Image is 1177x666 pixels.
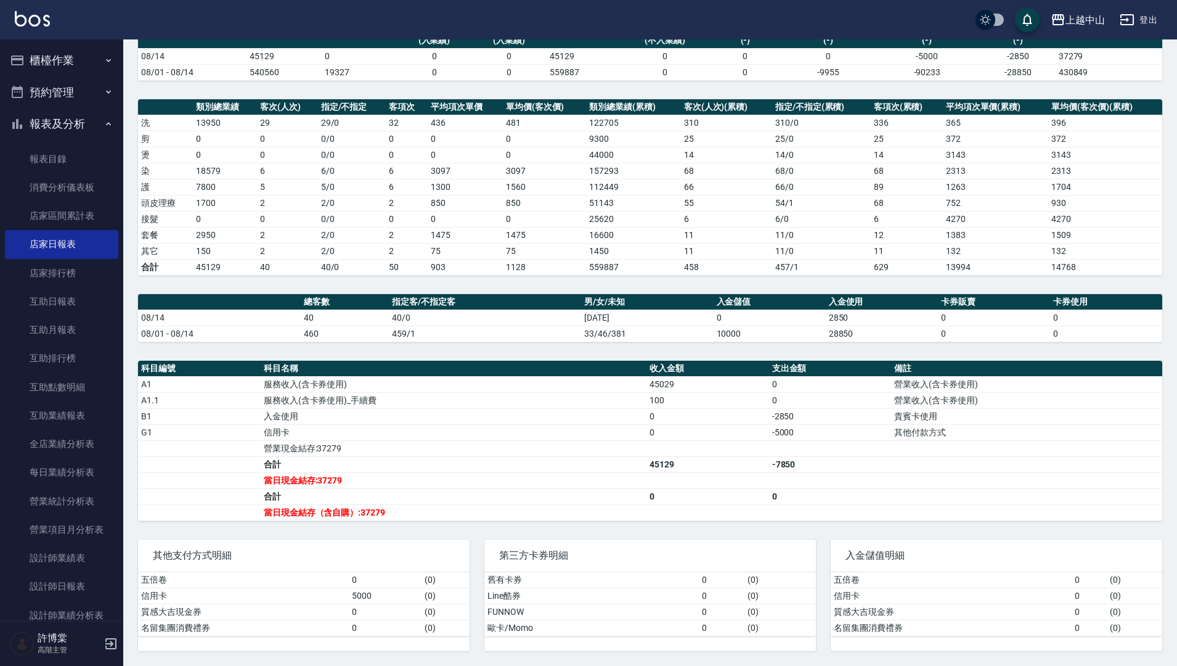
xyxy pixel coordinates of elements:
td: 洗 [138,115,193,131]
td: A1 [138,376,261,392]
td: 66 / 0 [772,179,871,195]
td: 2313 [1048,163,1162,179]
a: 互助月報表 [5,316,118,344]
a: 互助日報表 [5,287,118,316]
td: A1.1 [138,392,261,408]
td: 0 [769,376,892,392]
td: 合計 [261,456,646,472]
a: 店家日報表 [5,230,118,258]
td: 68 [871,195,943,211]
td: 信用卡 [261,424,646,440]
td: 0 / 0 [318,147,386,163]
td: 3097 [428,163,503,179]
td: 29 [257,115,318,131]
td: 4270 [943,211,1049,227]
td: 45129 [646,456,769,472]
td: 132 [943,243,1049,259]
td: 0 / 0 [318,211,386,227]
td: 75 [503,243,586,259]
td: 13950 [193,115,257,131]
th: 單均價(客次價) [503,99,586,115]
td: 752 [943,195,1049,211]
td: 481 [503,115,586,131]
th: 男/女/未知 [581,294,714,310]
td: 6 [871,211,943,227]
td: -9955 [783,64,873,80]
td: -2850 [769,408,892,424]
td: 11 [871,243,943,259]
td: 0 [1050,310,1162,326]
td: ( 0 ) [744,604,816,620]
td: 68 / 0 [772,163,871,179]
td: ( 0 ) [422,572,470,588]
td: 3097 [503,163,586,179]
td: 08/14 [138,48,246,64]
th: 客次(人次) [257,99,318,115]
a: 營業統計分析表 [5,487,118,516]
th: 類別總業績 [193,99,257,115]
td: B1 [138,408,261,424]
td: 0 [938,326,1050,342]
td: 14 [681,147,772,163]
td: 1704 [1048,179,1162,195]
td: 1450 [586,243,680,259]
td: 2 / 0 [318,227,386,243]
td: 服務收入(含卡券使用) [261,376,646,392]
th: 收入金額 [646,361,769,377]
a: 報表目錄 [5,145,118,173]
td: 2 / 0 [318,195,386,211]
td: 100 [646,392,769,408]
td: 25 [871,131,943,147]
td: -2850 [980,48,1056,64]
button: 報表及分析 [5,108,118,140]
td: 服務收入(含卡券使用)_手續費 [261,392,646,408]
td: 16600 [586,227,680,243]
td: ( 0 ) [422,604,470,620]
td: 44000 [586,147,680,163]
td: 459/1 [389,326,581,342]
th: 客項次(累積) [871,99,943,115]
td: 28850 [826,326,938,342]
td: 132 [1048,243,1162,259]
td: 40 [257,259,318,275]
td: 0 [646,488,769,504]
td: 五倍卷 [831,572,1072,588]
th: 科目編號 [138,361,261,377]
td: ( 0 ) [422,620,470,636]
td: 25 [681,131,772,147]
a: 設計師日報表 [5,572,118,601]
th: 客項次 [386,99,428,115]
td: 0 [1050,326,1162,342]
td: 40 [301,310,389,326]
td: 0 [193,147,257,163]
td: 信用卡 [138,588,349,604]
td: 5000 [349,588,422,604]
td: 45129 [547,48,622,64]
td: 合計 [261,488,646,504]
div: (-) [877,34,977,47]
td: 430849 [1056,64,1162,80]
td: 157293 [586,163,680,179]
td: 舊有卡券 [484,572,699,588]
td: ( 0 ) [744,572,816,588]
td: 0 [503,147,586,163]
td: 0 [322,48,397,64]
button: save [1015,7,1040,32]
a: 互助點數明細 [5,373,118,401]
td: -5000 [769,424,892,440]
td: 0 [1072,588,1107,604]
td: 08/01 - 08/14 [138,326,301,342]
div: (入業績) [400,34,469,47]
a: 消費分析儀表板 [5,173,118,202]
td: 68 [871,163,943,179]
td: 457/1 [772,259,871,275]
td: Line酷券 [484,588,699,604]
a: 店家排行榜 [5,259,118,287]
td: 40/0 [389,310,581,326]
table: a dense table [138,294,1162,342]
a: 全店業績分析表 [5,430,118,458]
div: (入業績) [474,34,544,47]
td: ( 0 ) [1107,588,1162,604]
td: 45129 [193,259,257,275]
td: 6 [257,163,318,179]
